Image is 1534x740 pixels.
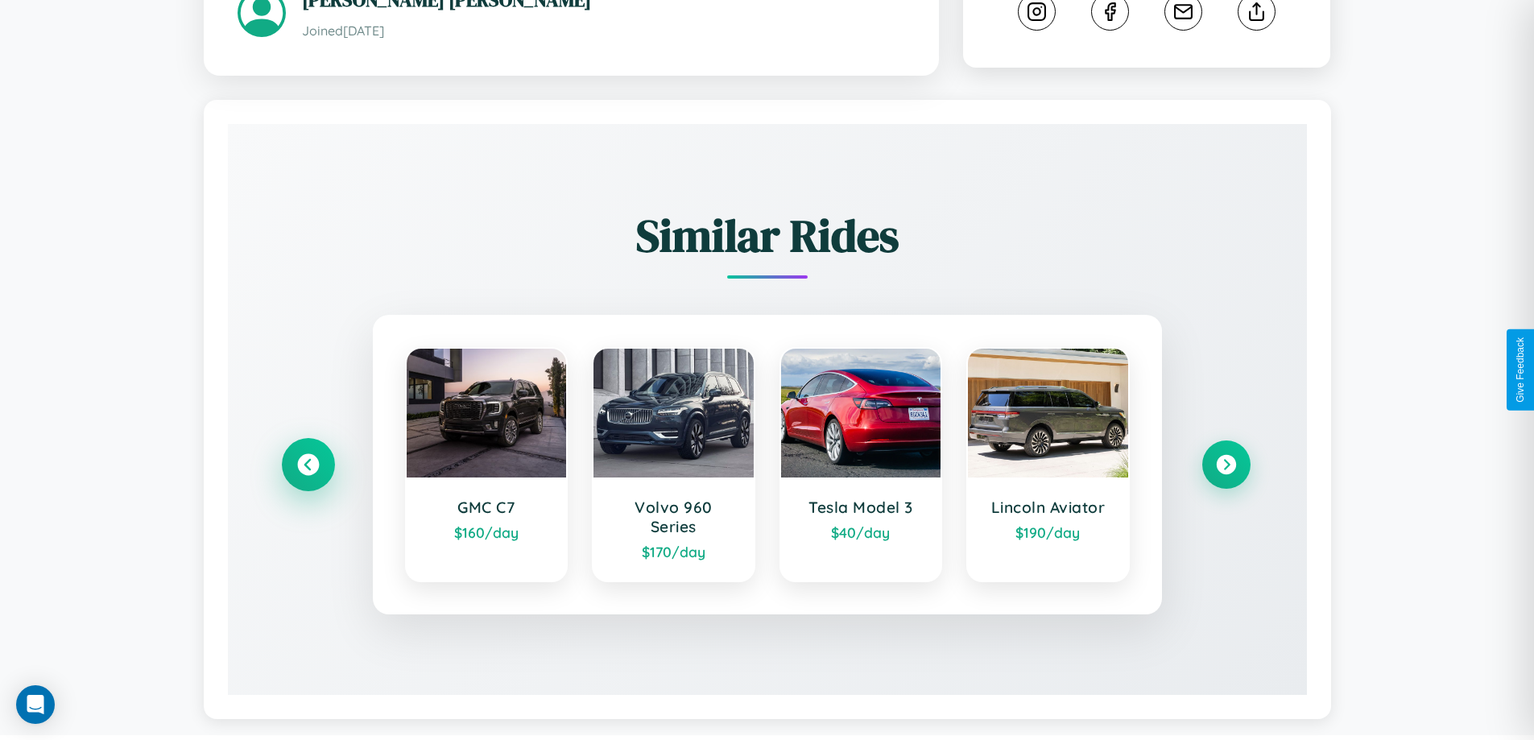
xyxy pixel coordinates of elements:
[284,205,1251,267] h2: Similar Rides
[610,498,738,536] h3: Volvo 960 Series
[984,523,1112,541] div: $ 190 /day
[610,543,738,560] div: $ 170 /day
[797,498,925,517] h3: Tesla Model 3
[423,523,551,541] div: $ 160 /day
[966,347,1130,582] a: Lincoln Aviator$190/day
[592,347,755,582] a: Volvo 960 Series$170/day
[16,685,55,724] div: Open Intercom Messenger
[423,498,551,517] h3: GMC C7
[984,498,1112,517] h3: Lincoln Aviator
[405,347,569,582] a: GMC C7$160/day
[302,19,905,43] p: Joined [DATE]
[1515,337,1526,403] div: Give Feedback
[779,347,943,582] a: Tesla Model 3$40/day
[797,523,925,541] div: $ 40 /day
